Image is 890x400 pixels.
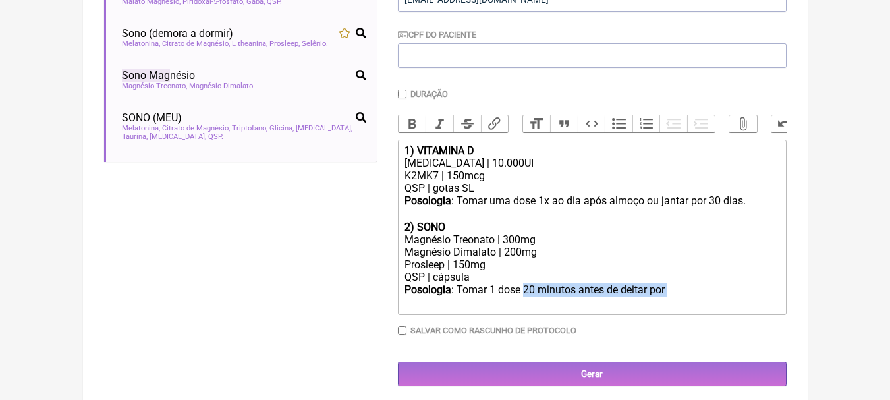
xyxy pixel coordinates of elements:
label: CPF do Paciente [398,30,477,40]
button: Undo [771,115,799,132]
button: Bullets [605,115,632,132]
span: Sono Mag [122,69,170,82]
strong: Posologia [404,194,451,207]
button: Numbers [632,115,660,132]
span: QSP [208,132,223,141]
span: Prosleep [269,40,300,48]
span: Melatonina [122,40,160,48]
div: Magnésio Dimalato | 200mg Prosleep | 150mg QSP | cápsula [404,246,779,283]
button: Heading [523,115,551,132]
label: Duração [410,89,448,99]
span: [MEDICAL_DATA] [150,132,206,141]
span: Glicina [269,124,294,132]
div: K2MK7 | 150mcg [404,169,779,182]
div: : Tomar uma dose 1x ao dia após almoço ou jantar por 30 dias. ㅤ [404,194,779,221]
span: Taurina [122,132,148,141]
span: Selênio [302,40,328,48]
span: Magnésio Dimalato [189,82,255,90]
span: Melatonina [122,124,160,132]
button: Italic [426,115,453,132]
span: [MEDICAL_DATA] [296,124,352,132]
span: Citrato de Magnésio [162,124,230,132]
div: QSP | gotas SL [404,182,779,194]
span: Citrato de Magnésio [162,40,230,48]
button: Bold [399,115,426,132]
input: Gerar [398,362,787,386]
div: Magnésio Treonato | 300mg [404,233,779,246]
span: Magnésio Treonato [122,82,187,90]
strong: 2) SONO [404,221,445,233]
button: Decrease Level [659,115,687,132]
label: Salvar como rascunho de Protocolo [410,326,576,335]
div: : Tomar 1 dose 20 minutos antes de deitar por ㅤ [404,283,779,310]
span: L theanina [232,40,267,48]
button: Strikethrough [453,115,481,132]
span: Triptofano [232,124,267,132]
button: Attach Files [729,115,757,132]
button: Link [481,115,509,132]
button: Increase Level [687,115,715,132]
div: [MEDICAL_DATA] | 10.000UI [404,157,779,169]
strong: 1) VITAMINA D [404,144,474,157]
span: SONO (MEU) [122,111,182,124]
span: Sono (demora a dormir) [122,27,233,40]
button: Quote [550,115,578,132]
strong: Posologia [404,283,451,296]
span: nésio [122,69,195,82]
button: Code [578,115,605,132]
